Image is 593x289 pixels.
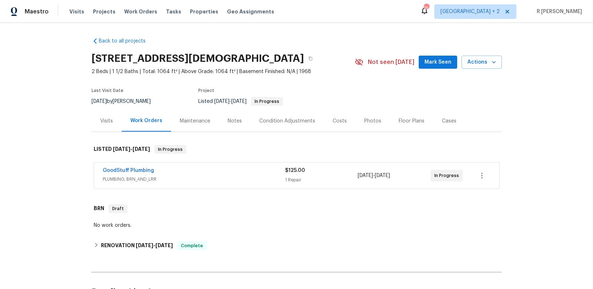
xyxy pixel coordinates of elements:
div: Floor Plans [399,117,425,125]
button: Mark Seen [419,56,457,69]
span: [DATE] [155,243,173,248]
span: Visits [69,8,84,15]
span: - [358,172,390,179]
div: Maintenance [180,117,210,125]
h2: [STREET_ADDRESS][DEMOGRAPHIC_DATA] [92,55,304,62]
span: In Progress [252,99,282,104]
span: Geo Assignments [227,8,274,15]
span: Project [198,88,214,93]
button: Actions [462,56,502,69]
div: 164 [424,4,429,12]
h6: BRN [94,204,104,213]
span: 2 Beds | 1 1/2 Baths | Total: 1064 ft² | Above Grade: 1064 ft² | Basement Finished: N/A | 1968 [92,68,355,75]
h6: RENOVATION [101,241,173,250]
span: [DATE] [113,146,130,152]
span: Tasks [166,9,181,14]
span: [DATE] [231,99,247,104]
span: Properties [190,8,218,15]
span: Maestro [25,8,49,15]
span: Last Visit Date [92,88,123,93]
div: by [PERSON_NAME] [92,97,159,106]
button: Copy Address [304,52,317,65]
span: Projects [93,8,115,15]
span: [GEOGRAPHIC_DATA] + 2 [440,8,500,15]
span: Not seen [DATE] [368,59,414,66]
div: Work Orders [130,117,162,124]
a: GoodStuff Plumbing [103,168,154,173]
span: [DATE] [133,146,150,152]
span: PLUMBING, BRN_AND_LRR [103,176,285,183]
span: $125.00 [285,168,305,173]
span: Complete [178,242,206,249]
span: R [PERSON_NAME] [534,8,582,15]
span: - [113,146,150,152]
span: Mark Seen [425,58,451,67]
div: LISTED [DATE]-[DATE]In Progress [92,138,502,161]
span: [DATE] [92,99,107,104]
div: Cases [442,117,456,125]
span: Draft [109,205,127,212]
span: In Progress [434,172,462,179]
div: Photos [364,117,381,125]
span: [DATE] [136,243,153,248]
span: Actions [467,58,496,67]
div: Costs [333,117,347,125]
div: Condition Adjustments [259,117,315,125]
h6: LISTED [94,145,150,154]
div: Notes [228,117,242,125]
span: [DATE] [375,173,390,178]
span: [DATE] [358,173,373,178]
div: 1 Repair [285,176,358,184]
span: Work Orders [124,8,157,15]
div: Visits [100,117,113,125]
span: Listed [198,99,283,104]
a: Back to all projects [92,37,161,45]
span: In Progress [155,146,186,153]
div: BRN Draft [92,197,502,220]
div: No work orders. [94,222,500,229]
span: [DATE] [214,99,230,104]
span: - [136,243,173,248]
div: RENOVATION [DATE]-[DATE]Complete [92,237,502,254]
span: - [214,99,247,104]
